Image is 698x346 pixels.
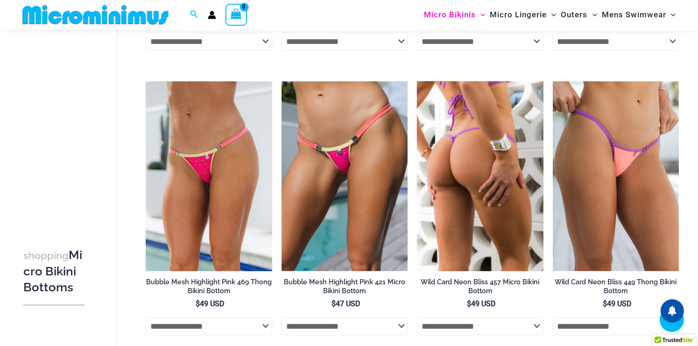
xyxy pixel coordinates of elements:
[23,250,69,261] span: shopping
[282,81,408,271] a: Bubble Mesh Highlight Pink 421 Micro 01Bubble Mesh Highlight Pink 421 Micro 02Bubble Mesh Highlig...
[467,299,495,308] bdi: 49 USD
[476,3,485,27] span: Menu Toggle
[599,3,678,27] a: Mens SwimwearMenu ToggleMenu Toggle
[282,278,408,295] h2: Bubble Mesh Highlight Pink 421 Micro Bikini Bottom
[190,9,198,21] a: Search icon link
[196,299,224,308] bdi: 49 USD
[588,3,597,27] span: Menu Toggle
[490,3,547,27] span: Micro Lingerie
[553,81,679,271] img: Wild Card Neon Bliss 449 Thong 01
[602,3,666,27] span: Mens Swimwear
[196,299,200,308] span: $
[603,299,607,308] span: $
[282,81,408,271] img: Bubble Mesh Highlight Pink 421 Micro 01
[417,81,543,271] a: Wild Card Neon Bliss 312 Top 457 Micro 04Wild Card Neon Bliss 312 Top 457 Micro 05Wild Card Neon ...
[23,31,107,218] iframe: TrustedSite Certified
[146,81,272,271] a: Bubble Mesh Highlight Pink 469 Thong 01Bubble Mesh Highlight Pink 469 Thong 02Bubble Mesh Highlig...
[487,3,558,27] a: Micro LingerieMenu ToggleMenu Toggle
[417,278,543,299] a: Wild Card Neon Bliss 457 Micro Bikini Bottom
[422,3,487,27] a: Micro BikinisMenu ToggleMenu Toggle
[331,299,360,308] bdi: 47 USD
[603,299,631,308] bdi: 49 USD
[420,1,679,28] nav: Site Navigation
[467,299,471,308] span: $
[553,81,679,271] a: Wild Card Neon Bliss 449 Thong 01Wild Card Neon Bliss 449 Thong 02Wild Card Neon Bliss 449 Thong 02
[417,81,543,271] img: Wild Card Neon Bliss 312 Top 457 Micro 05
[424,3,476,27] span: Micro Bikinis
[208,11,216,19] a: Account icon link
[553,278,679,295] h2: Wild Card Neon Bliss 449 Thong Bikini Bottom
[146,81,272,271] img: Bubble Mesh Highlight Pink 469 Thong 01
[553,278,679,299] a: Wild Card Neon Bliss 449 Thong Bikini Bottom
[19,4,172,25] img: MM SHOP LOGO FLAT
[666,3,676,27] span: Menu Toggle
[547,3,556,27] span: Menu Toggle
[559,3,599,27] a: OutersMenu ToggleMenu Toggle
[331,299,336,308] span: $
[561,3,588,27] span: Outers
[146,278,272,295] h2: Bubble Mesh Highlight Pink 469 Thong Bikini Bottom
[146,278,272,299] a: Bubble Mesh Highlight Pink 469 Thong Bikini Bottom
[226,4,247,25] a: View Shopping Cart, empty
[282,278,408,299] a: Bubble Mesh Highlight Pink 421 Micro Bikini Bottom
[23,247,85,295] h3: Micro Bikini Bottoms
[417,278,543,295] h2: Wild Card Neon Bliss 457 Micro Bikini Bottom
